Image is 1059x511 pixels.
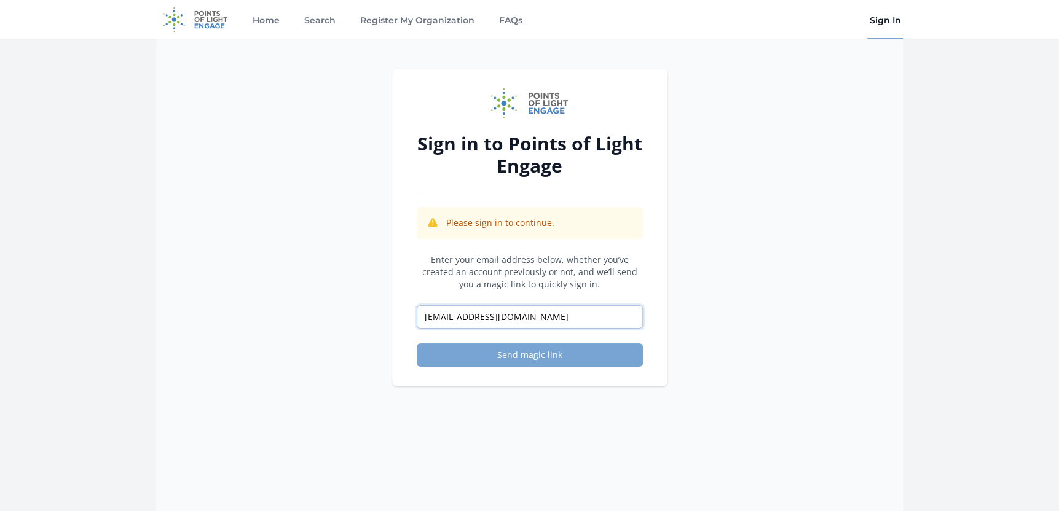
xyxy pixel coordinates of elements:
button: Send magic link [417,343,643,367]
input: Email address [417,305,643,329]
img: Points of Light Engage logo [491,88,569,118]
p: Please sign in to continue. [446,217,554,229]
h2: Sign in to Points of Light Engage [417,133,643,177]
p: Enter your email address below, whether you’ve created an account previously or not, and we’ll se... [417,254,643,291]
